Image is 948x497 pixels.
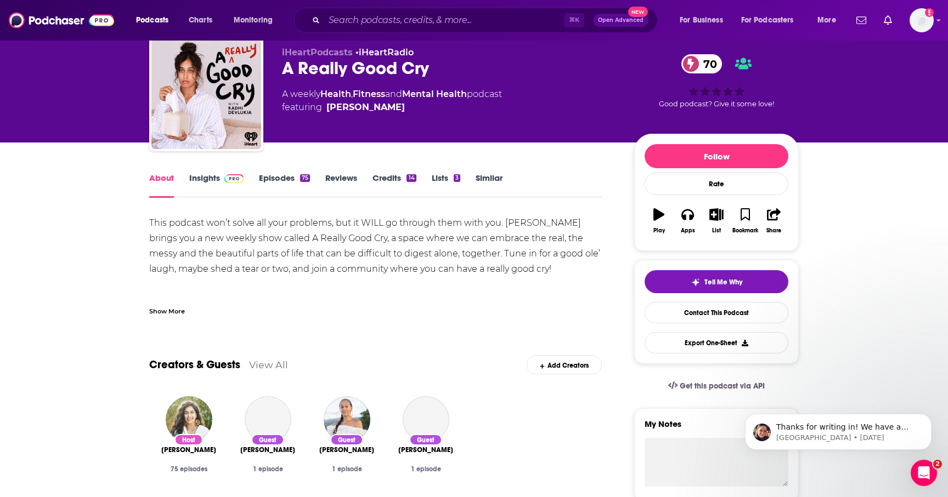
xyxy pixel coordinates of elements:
img: Podchaser - Follow, Share and Rate Podcasts [9,10,114,31]
span: 70 [692,54,723,73]
iframe: Intercom live chat [911,460,937,486]
input: Search podcasts, credits, & more... [324,12,564,29]
button: Show profile menu [910,8,934,32]
a: Similar [476,173,503,198]
span: Charts [189,13,212,28]
svg: Add a profile image [925,8,934,17]
span: More [817,13,836,28]
a: Radhi Devlukia-Shetty [326,101,405,114]
button: open menu [810,12,850,29]
span: New [628,7,648,17]
a: Dr. Ramani Durvasula [240,445,295,454]
button: Apps [673,201,702,241]
a: Mental Health [402,89,467,99]
div: Search podcasts, credits, & more... [304,8,668,33]
a: Dr. Ramani Durvasula [245,396,291,443]
a: Reviews [325,173,357,198]
span: [PERSON_NAME] [161,445,216,454]
span: Tell Me Why [704,278,742,287]
span: featuring [282,101,502,114]
div: Guest [330,434,363,445]
a: Credits14 [373,173,416,198]
div: 1 episode [237,465,298,473]
a: View All [249,359,288,370]
img: tell me why sparkle [691,278,700,287]
span: Podcasts [136,13,168,28]
span: and [385,89,402,99]
span: , [351,89,353,99]
button: Open AdvancedNew [593,14,648,27]
div: 70Good podcast? Give it some love! [634,47,799,115]
div: 75 [300,174,310,182]
div: Host [174,434,203,445]
span: ⌘ K [564,13,584,27]
img: User Profile [910,8,934,32]
a: Health [320,89,351,99]
button: Follow [645,144,788,168]
div: Share [766,227,781,234]
div: Add Creators [527,355,602,374]
a: 70 [681,54,723,73]
div: 3 [454,174,460,182]
span: Good podcast? Give it some love! [659,100,774,108]
span: [PERSON_NAME] [398,445,453,454]
div: Play [653,227,665,234]
button: open menu [672,12,737,29]
button: List [702,201,731,241]
div: This podcast won’t solve all your problems, but it WILL go through them with you. [PERSON_NAME] b... [149,215,602,461]
span: Logged in as rowan.sullivan [910,8,934,32]
div: Apps [681,227,695,234]
span: 2 [933,460,942,469]
span: Get this podcast via API [680,381,765,391]
a: Terri Cole [398,445,453,454]
a: Contact This Podcast [645,302,788,323]
a: Episodes75 [259,173,310,198]
a: Radhi Devlukia-Shetty [161,445,216,454]
div: List [712,227,721,234]
a: Charts [182,12,219,29]
div: 14 [407,174,416,182]
span: [PERSON_NAME] [240,445,295,454]
a: About [149,173,174,198]
button: Play [645,201,673,241]
a: Fitness [353,89,385,99]
a: Creators & Guests [149,358,240,372]
a: Lists3 [432,173,460,198]
button: Share [760,201,788,241]
div: Guest [409,434,442,445]
a: Show notifications dropdown [879,11,896,30]
img: Radhi Devlukia-Shetty [166,396,212,443]
a: Show notifications dropdown [852,11,871,30]
div: 75 episodes [158,465,219,473]
div: 1 episode [395,465,456,473]
span: Monitoring [234,13,273,28]
a: iHeartRadio [359,47,414,58]
img: Tia Mowry [324,396,370,443]
iframe: Intercom notifications message [729,391,948,467]
button: Export One-Sheet [645,332,788,353]
span: For Business [680,13,723,28]
a: Get this podcast via API [659,373,774,399]
span: Open Advanced [598,18,644,23]
img: A Really Good Cry [151,39,261,149]
div: Guest [251,434,284,445]
a: Terri Cole [403,396,449,443]
a: InsightsPodchaser Pro [189,173,244,198]
div: Rate [645,173,788,195]
button: tell me why sparkleTell Me Why [645,270,788,293]
button: open menu [734,12,810,29]
span: For Podcasters [741,13,794,28]
div: Bookmark [732,227,758,234]
a: Tia Mowry [319,445,374,454]
button: open menu [128,12,183,29]
button: open menu [226,12,287,29]
span: • [356,47,414,58]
